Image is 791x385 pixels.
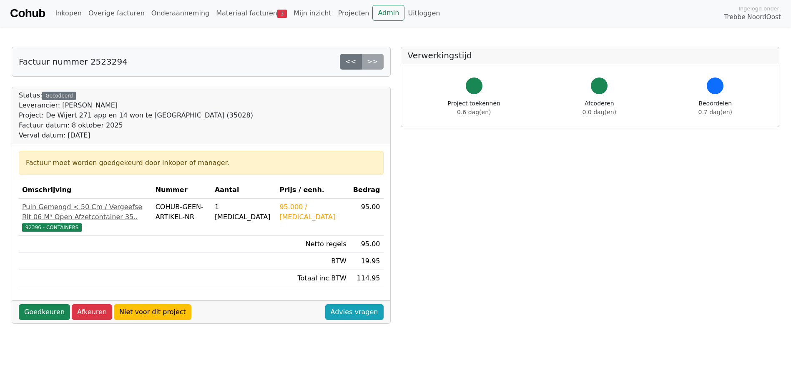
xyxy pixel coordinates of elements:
[213,5,290,22] a: Materiaal facturen3
[277,10,287,18] span: 3
[350,199,384,236] td: 95.00
[19,120,253,130] div: Factuur datum: 8 oktober 2025
[290,5,335,22] a: Mijn inzicht
[52,5,85,22] a: Inkopen
[448,99,500,117] div: Project toekennen
[350,270,384,287] td: 114.95
[583,99,616,117] div: Afcoderen
[19,90,253,140] div: Status:
[404,5,443,22] a: Uitloggen
[279,202,347,222] div: 95.000 / [MEDICAL_DATA]
[408,50,773,60] h5: Verwerkingstijd
[22,202,149,232] a: Puin Gemengd < 50 Cm / Vergeefse Rit 06 M³ Open Afzetcontainer 35..92396 - CONTAINERS
[72,304,112,320] a: Afkeuren
[19,304,70,320] a: Goedkeuren
[148,5,213,22] a: Onderaanneming
[583,109,616,115] span: 0.0 dag(en)
[114,304,191,320] a: Niet voor dit project
[22,223,82,232] span: 92396 - CONTAINERS
[22,202,149,222] div: Puin Gemengd < 50 Cm / Vergeefse Rit 06 M³ Open Afzetcontainer 35..
[350,236,384,253] td: 95.00
[724,12,781,22] span: Trebbe NoordOost
[457,109,491,115] span: 0.6 dag(en)
[85,5,148,22] a: Overige facturen
[276,236,350,253] td: Netto regels
[372,5,404,21] a: Admin
[276,182,350,199] th: Prijs / eenh.
[152,182,211,199] th: Nummer
[19,130,253,140] div: Verval datum: [DATE]
[335,5,373,22] a: Projecten
[350,182,384,199] th: Bedrag
[10,3,45,23] a: Cohub
[26,158,377,168] div: Factuur moet worden goedgekeurd door inkoper of manager.
[152,199,211,236] td: COHUB-GEEN-ARTIKEL-NR
[42,92,76,100] div: Gecodeerd
[19,110,253,120] div: Project: De Wijert 271 app en 14 won te [GEOGRAPHIC_DATA] (35028)
[325,304,384,320] a: Advies vragen
[211,182,276,199] th: Aantal
[738,5,781,12] span: Ingelogd onder:
[19,182,152,199] th: Omschrijving
[698,109,732,115] span: 0.7 dag(en)
[350,253,384,270] td: 19.95
[276,270,350,287] td: Totaal inc BTW
[276,253,350,270] td: BTW
[215,202,273,222] div: 1 [MEDICAL_DATA]
[340,54,362,70] a: <<
[698,99,732,117] div: Beoordelen
[19,100,253,110] div: Leverancier: [PERSON_NAME]
[19,57,128,67] h5: Factuur nummer 2523294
